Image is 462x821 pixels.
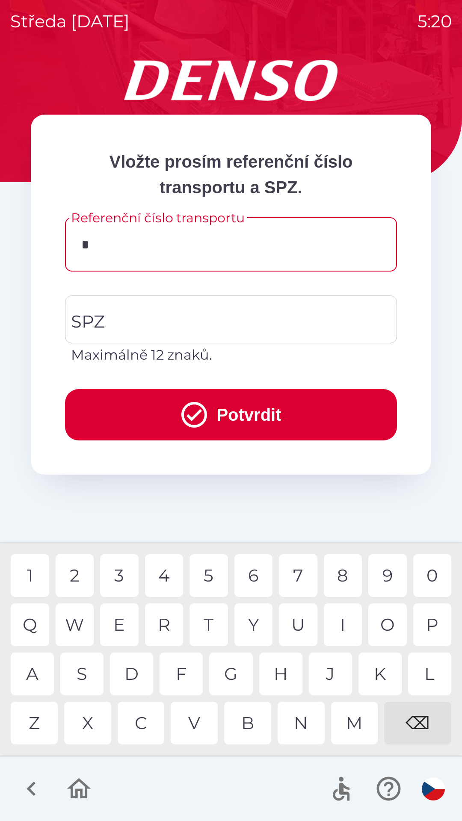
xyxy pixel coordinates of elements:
[71,209,245,227] label: Referenční číslo transportu
[71,345,391,365] p: Maximálně 12 znaků.
[31,60,431,101] img: Logo
[10,9,130,34] p: středa [DATE]
[418,9,452,34] p: 5:20
[65,389,397,440] button: Potvrdit
[65,149,397,200] p: Vložte prosím referenční číslo transportu a SPZ.
[422,777,445,800] img: cs flag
